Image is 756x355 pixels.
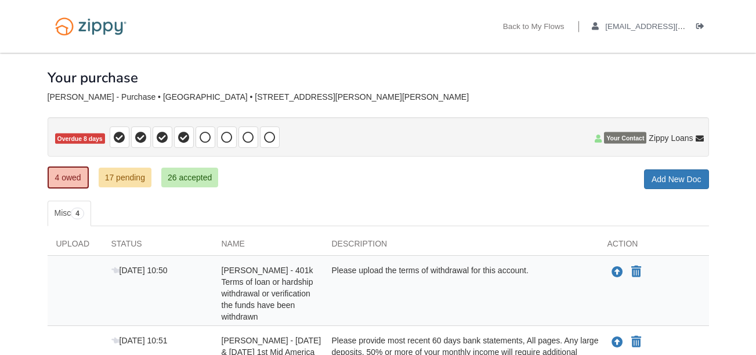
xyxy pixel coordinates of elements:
div: Name [213,238,323,255]
span: [PERSON_NAME] - 401k Terms of loan or hardship withdrawal or verification the funds have been wit... [222,266,313,321]
button: Declare Andrea Reinhart - 401k Terms of loan or hardship withdrawal or verification the funds hav... [630,265,642,279]
span: Overdue 8 days [55,133,105,144]
div: [PERSON_NAME] - Purchase • [GEOGRAPHIC_DATA] • [STREET_ADDRESS][PERSON_NAME][PERSON_NAME] [48,92,709,102]
a: 26 accepted [161,168,218,187]
button: Upload Andrea Reinhart - 401k Terms of loan or hardship withdrawal or verification the funds have... [610,265,624,280]
span: 4 [71,208,84,219]
button: Upload Andrea Reinhart - June & July 2025 1st Mid America CU statements - Transaction history fro... [610,335,624,350]
div: Action [599,238,709,255]
span: Zippy Loans [649,132,693,144]
img: Logo [48,12,134,41]
a: Add New Doc [644,169,709,189]
div: Upload [48,238,103,255]
span: [DATE] 10:50 [111,266,168,275]
button: Declare Andrea Reinhart - June & July 2025 1st Mid America CU statements - Transaction history fr... [630,335,642,349]
a: 4 owed [48,166,89,189]
a: Log out [696,22,709,34]
h1: Your purchase [48,70,138,85]
a: Back to My Flows [503,22,565,34]
span: Your Contact [604,132,646,144]
a: edit profile [592,22,739,34]
span: andcook84@outlook.com [605,22,738,31]
div: Please upload the terms of withdrawal for this account. [323,265,599,323]
span: [DATE] 10:51 [111,336,168,345]
a: Misc [48,201,91,226]
div: Description [323,238,599,255]
a: 17 pending [99,168,151,187]
div: Status [103,238,213,255]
